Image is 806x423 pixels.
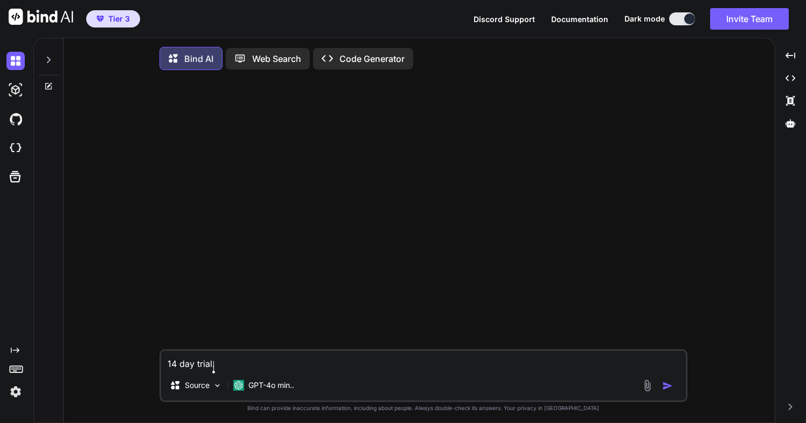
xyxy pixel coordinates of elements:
[6,139,25,157] img: cloudideIcon
[252,52,301,65] p: Web Search
[6,52,25,70] img: darkChat
[474,15,535,24] span: Discord Support
[86,10,140,27] button: premiumTier 3
[184,52,213,65] p: Bind AI
[474,13,535,25] button: Discord Support
[185,380,210,391] p: Source
[6,81,25,99] img: darkAi-studio
[248,380,294,391] p: GPT-4o min..
[108,13,130,24] span: Tier 3
[551,13,608,25] button: Documentation
[624,13,665,24] span: Dark mode
[551,15,608,24] span: Documentation
[6,383,25,401] img: settings
[213,381,222,390] img: Pick Models
[339,52,405,65] p: Code Generator
[662,380,673,391] img: icon
[6,110,25,128] img: githubDark
[159,404,687,412] p: Bind can provide inaccurate information, including about people. Always double-check its answers....
[710,8,789,30] button: Invite Team
[9,9,73,25] img: Bind AI
[233,380,244,391] img: GPT-4o mini
[641,379,654,392] img: attachment
[96,16,104,22] img: premium
[161,351,686,370] textarea: 14 day trial.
